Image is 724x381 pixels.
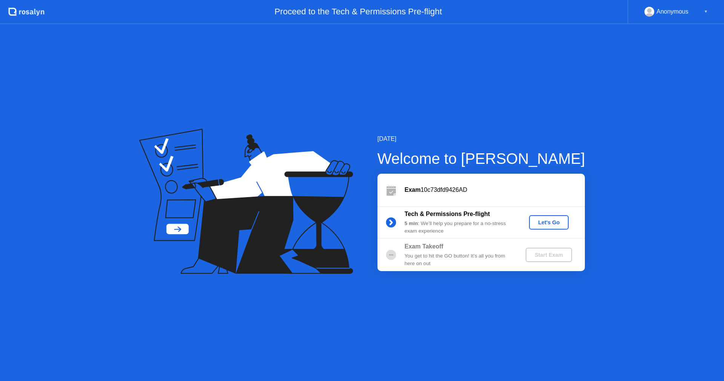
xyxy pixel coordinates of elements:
div: Start Exam [529,252,569,258]
b: Exam Takeoff [405,243,443,250]
b: Tech & Permissions Pre-flight [405,211,490,217]
div: ▼ [704,7,708,17]
button: Start Exam [526,248,572,262]
b: 5 min [405,221,418,226]
div: 10c73dfd9426AD [405,185,585,194]
b: Exam [405,187,421,193]
div: [DATE] [377,134,585,143]
div: Let's Go [532,219,566,225]
div: Anonymous [657,7,689,17]
div: Welcome to [PERSON_NAME] [377,147,585,170]
div: You get to hit the GO button! It’s all you from here on out [405,252,513,268]
button: Let's Go [529,215,569,230]
div: : We’ll help you prepare for a no-stress exam experience [405,220,513,235]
